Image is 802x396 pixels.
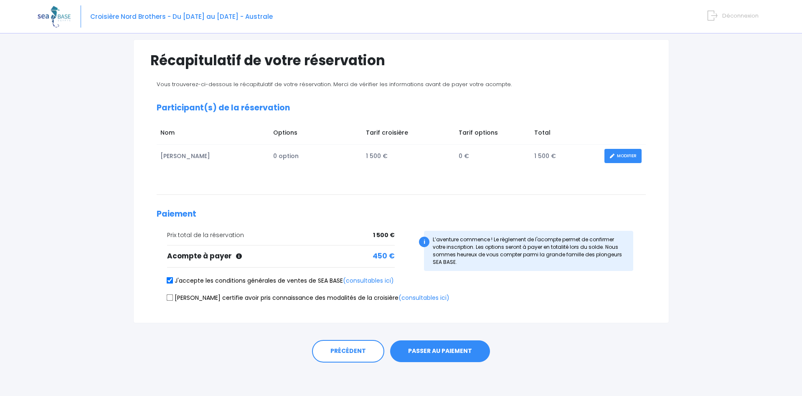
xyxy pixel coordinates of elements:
a: MODIFIER [604,149,642,164]
h2: Participant(s) de la réservation [157,103,646,113]
td: [PERSON_NAME] [157,145,269,168]
span: Croisière Nord Brothers - Du [DATE] au [DATE] - Australe [90,12,273,21]
h1: Récapitulatif de votre réservation [150,52,652,69]
div: Prix total de la réservation [167,231,395,240]
div: Acompte à payer [167,251,395,262]
div: L’aventure commence ! Le règlement de l'acompte permet de confirmer votre inscription. Les option... [424,231,633,271]
td: Tarif croisière [362,124,454,144]
button: PASSER AU PAIEMENT [390,340,490,362]
span: 450 € [373,251,395,262]
td: Tarif options [454,124,530,144]
td: 1 500 € [530,145,600,168]
label: [PERSON_NAME] certifie avoir pris connaissance des modalités de la croisière [167,294,449,302]
a: (consultables ici) [343,276,394,285]
label: J'accepte les conditions générales de ventes de SEA BASE [167,276,394,285]
td: Nom [157,124,269,144]
span: 1 500 € [373,231,395,240]
input: [PERSON_NAME] certifie avoir pris connaissance des modalités de la croisière(consultables ici) [166,294,173,301]
div: i [419,237,429,247]
span: 0 option [273,152,299,160]
input: J'accepte les conditions générales de ventes de SEA BASE(consultables ici) [166,277,173,284]
a: PRÉCÉDENT [312,340,384,363]
span: Vous trouverez-ci-dessous le récapitulatif de votre réservation. Merci de vérifier les informatio... [157,80,512,88]
td: Total [530,124,600,144]
h2: Paiement [157,209,646,219]
td: 1 500 € [362,145,454,168]
td: Options [269,124,362,144]
span: Déconnexion [722,12,759,20]
td: 0 € [454,145,530,168]
a: (consultables ici) [398,294,449,302]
